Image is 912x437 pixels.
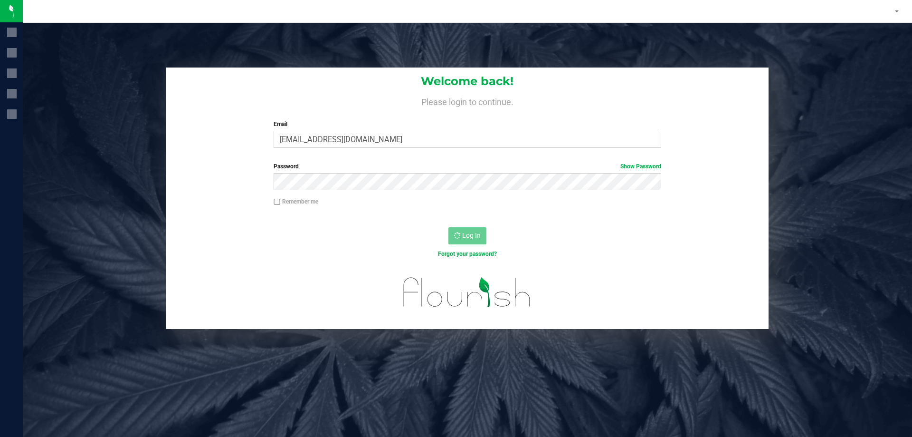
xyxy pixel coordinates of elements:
[166,75,769,87] h1: Welcome back!
[392,268,542,317] img: flourish_logo.svg
[620,163,661,170] a: Show Password
[274,197,318,206] label: Remember me
[274,199,280,205] input: Remember me
[438,251,497,257] a: Forgot your password?
[274,120,661,128] label: Email
[274,163,299,170] span: Password
[166,95,769,107] h4: Please login to continue.
[448,227,486,244] button: Log In
[462,232,481,239] span: Log In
